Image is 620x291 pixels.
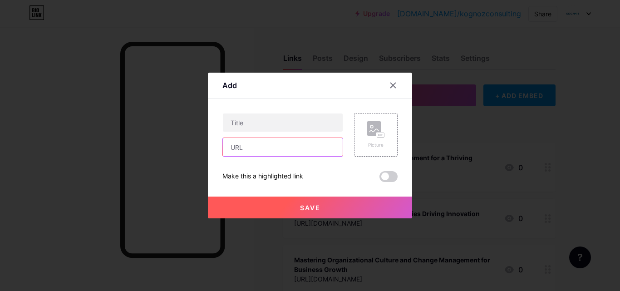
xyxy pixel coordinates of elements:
button: Save [208,197,412,218]
div: Make this a highlighted link [222,171,303,182]
input: URL [223,138,343,156]
span: Save [300,204,320,212]
input: Title [223,113,343,132]
div: Picture [367,142,385,148]
div: Add [222,80,237,91]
